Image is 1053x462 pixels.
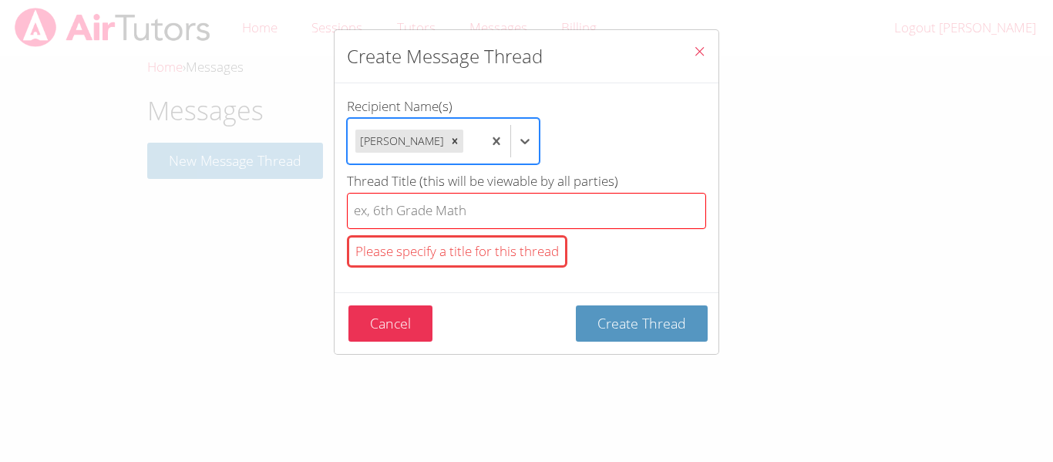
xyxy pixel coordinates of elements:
[681,30,718,77] button: Close
[466,123,468,159] input: Recipient Name(s)[PERSON_NAME]
[347,42,543,70] h2: Create Message Thread
[347,193,706,229] input: Thread Title (this will be viewable by all parties)Please specify a title for this thread
[347,235,567,268] div: Please specify a title for this thread
[348,305,432,342] button: Cancel
[347,172,618,190] span: Thread Title (this will be viewable by all parties)
[355,130,446,153] div: [PERSON_NAME]
[347,97,452,115] span: Recipient Name(s)
[576,305,708,342] button: Create Thread
[597,314,686,332] span: Create Thread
